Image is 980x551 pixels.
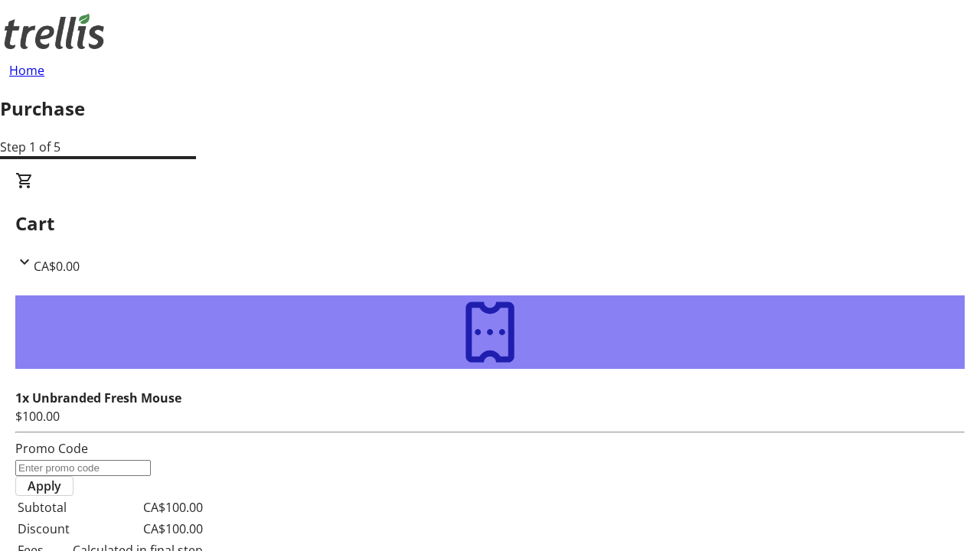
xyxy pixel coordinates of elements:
td: Subtotal [17,497,70,517]
input: Enter promo code [15,460,151,476]
span: CA$0.00 [34,258,80,275]
h2: Cart [15,210,965,237]
span: Apply [28,477,61,495]
button: Apply [15,476,73,496]
strong: 1x Unbranded Fresh Mouse [15,390,181,406]
td: CA$100.00 [72,497,204,517]
label: Promo Code [15,440,88,457]
div: CartCA$0.00 [15,171,965,275]
td: CA$100.00 [72,519,204,539]
td: Discount [17,519,70,539]
div: $100.00 [15,407,965,425]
